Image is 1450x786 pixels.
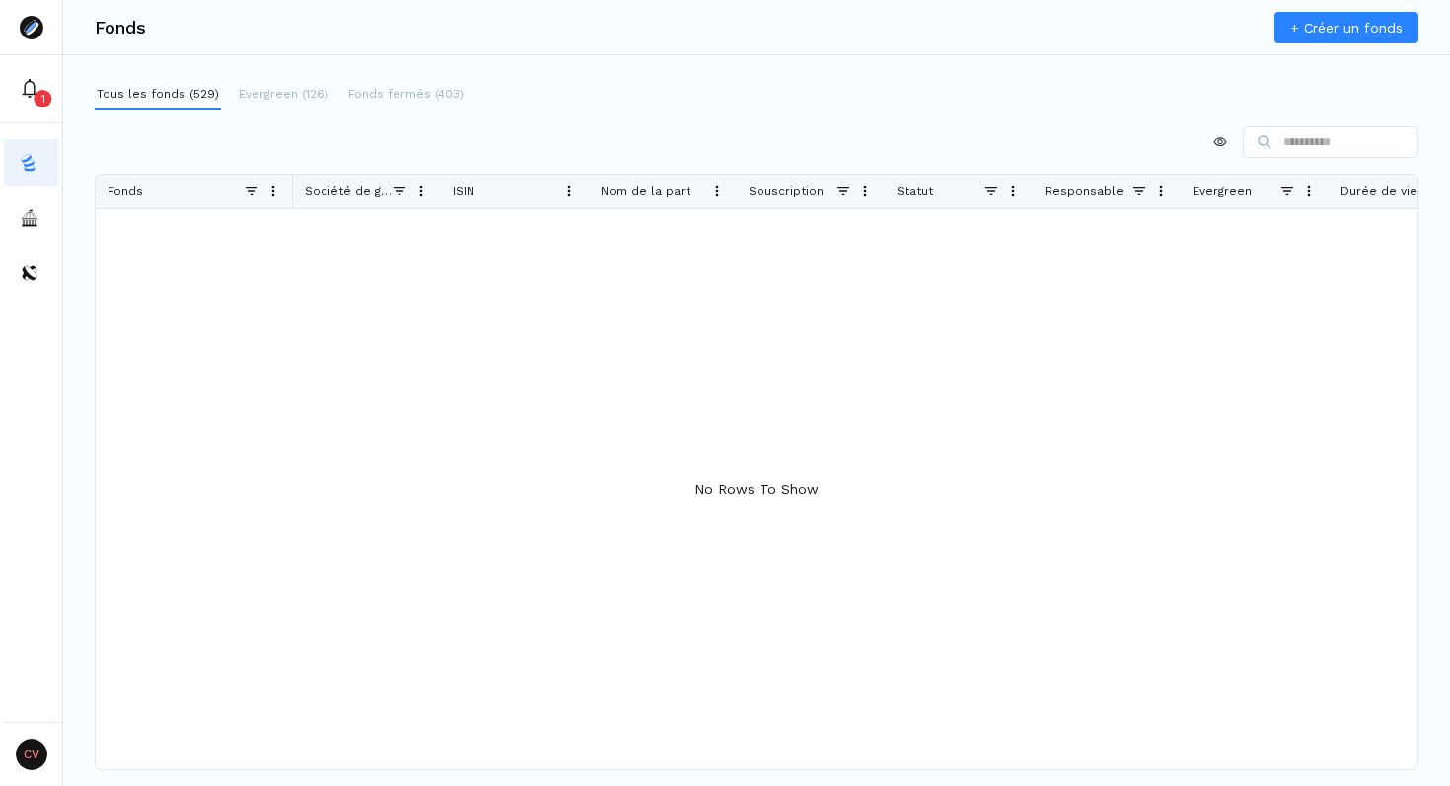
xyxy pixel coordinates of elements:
[16,739,47,770] span: CV
[4,65,58,112] button: 1
[897,184,933,198] span: Statut
[95,19,146,36] h3: Fonds
[20,263,39,283] img: distributors
[1274,12,1418,43] a: + Créer un fonds
[20,153,39,173] img: funds
[41,91,45,107] p: 1
[4,194,58,242] button: asset-managers
[749,184,824,198] span: Souscription
[95,79,221,110] button: Tous les fonds (529)
[348,85,464,103] p: Fonds fermés (403)
[1341,184,1417,198] span: Durée de vie
[239,85,328,103] p: Evergreen (126)
[4,139,58,186] button: funds
[601,184,690,198] span: Nom de la part
[453,184,474,198] span: ISIN
[305,184,392,198] span: Société de gestion
[1045,184,1124,198] span: Responsable
[97,85,219,103] p: Tous les fonds (529)
[1193,184,1252,198] span: Evergreen
[346,79,466,110] button: Fonds fermés (403)
[237,79,330,110] button: Evergreen (126)
[20,208,39,228] img: asset-managers
[4,250,58,297] button: distributors
[108,184,143,198] span: Fonds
